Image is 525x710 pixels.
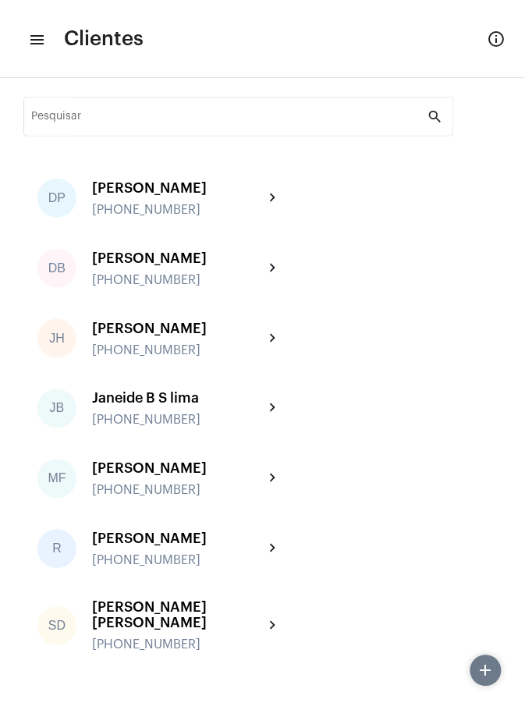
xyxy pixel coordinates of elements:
[92,638,264,652] div: [PHONE_NUMBER]
[92,343,264,357] div: [PHONE_NUMBER]
[264,540,282,559] mat-icon: chevron_right
[92,531,264,547] div: [PERSON_NAME]
[92,554,264,568] div: [PHONE_NUMBER]
[92,180,264,196] div: [PERSON_NAME]
[477,662,495,680] mat-icon: add
[37,249,76,288] div: DB
[92,391,264,406] div: Janeide B S lima
[92,600,264,631] div: [PERSON_NAME] [PERSON_NAME]
[427,108,445,126] mat-icon: search
[32,113,427,126] input: Pesquisar
[488,30,506,48] mat-icon: Info
[92,414,264,428] div: [PHONE_NUMBER]
[92,321,264,336] div: [PERSON_NAME]
[37,460,76,499] div: MF
[37,389,76,428] div: JB
[92,203,264,217] div: [PHONE_NUMBER]
[92,250,264,266] div: [PERSON_NAME]
[28,30,44,49] mat-icon: sidenav icon
[264,617,282,636] mat-icon: chevron_right
[264,259,282,278] mat-icon: chevron_right
[37,319,76,358] div: JH
[92,273,264,287] div: [PHONE_NUMBER]
[37,530,76,569] div: R
[64,27,144,51] span: Clientes
[264,329,282,348] mat-icon: chevron_right
[264,470,282,488] mat-icon: chevron_right
[92,461,264,477] div: [PERSON_NAME]
[481,23,513,55] button: Info
[264,399,282,418] mat-icon: chevron_right
[264,189,282,208] mat-icon: chevron_right
[37,607,76,646] div: SD
[37,179,76,218] div: DP
[92,484,264,498] div: [PHONE_NUMBER]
